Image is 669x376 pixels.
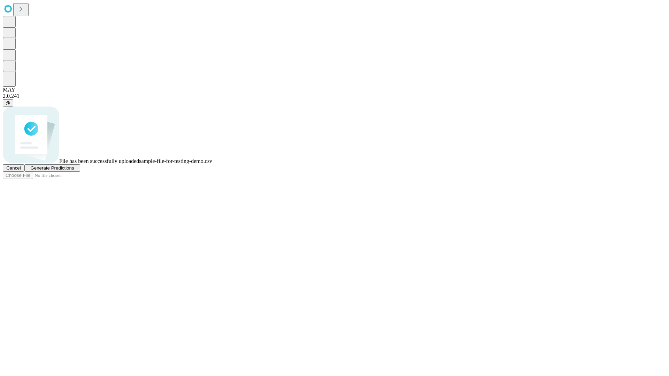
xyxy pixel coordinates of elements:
span: Cancel [6,165,21,171]
button: Cancel [3,164,24,172]
div: MAY [3,87,666,93]
span: sample-file-for-testing-demo.csv [139,158,212,164]
span: Generate Predictions [30,165,74,171]
button: @ [3,99,13,107]
div: 2.0.241 [3,93,666,99]
span: File has been successfully uploaded [59,158,139,164]
span: @ [6,100,10,105]
button: Generate Predictions [24,164,80,172]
